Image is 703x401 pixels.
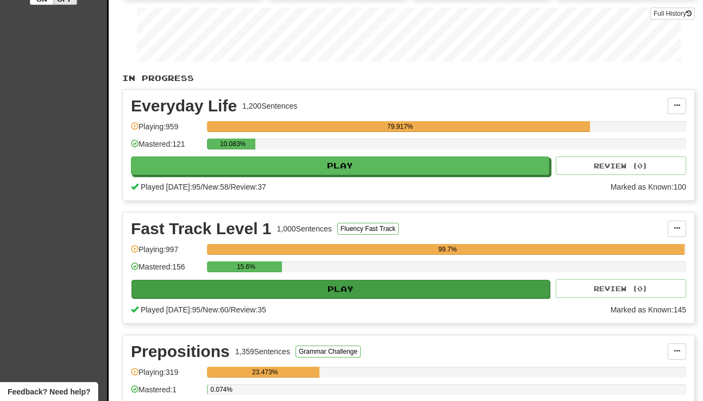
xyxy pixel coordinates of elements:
button: Review (0) [556,279,686,298]
span: Played [DATE]: 95 [141,305,200,314]
button: Grammar Challenge [296,346,361,358]
span: / [200,183,203,191]
div: Marked as Known: 145 [611,304,686,315]
span: / [229,183,231,191]
div: Prepositions [131,343,230,360]
div: Playing: 997 [131,244,202,262]
span: Review: 37 [230,183,266,191]
div: Mastered: 121 [131,139,202,156]
span: Review: 35 [230,305,266,314]
div: 1,359 Sentences [235,346,290,357]
div: Playing: 319 [131,367,202,385]
div: Everyday Life [131,98,237,114]
div: 23.473% [210,367,319,378]
button: Play [131,280,550,298]
span: Open feedback widget [8,386,90,397]
div: Marked as Known: 100 [611,181,686,192]
div: 1,000 Sentences [277,223,332,234]
div: 15.6% [210,261,281,272]
span: / [200,305,203,314]
div: Mastered: 156 [131,261,202,279]
div: 10.083% [210,139,255,149]
div: Fast Track Level 1 [131,221,272,237]
button: Play [131,156,549,175]
span: New: 58 [203,183,228,191]
div: 99.7% [210,244,685,255]
span: New: 60 [203,305,228,314]
div: 79.917% [210,121,590,132]
div: 1,200 Sentences [242,101,297,111]
p: In Progress [122,73,695,84]
span: Played [DATE]: 95 [141,183,200,191]
button: Review (0) [556,156,686,175]
span: / [229,305,231,314]
div: Playing: 959 [131,121,202,139]
button: Fluency Fast Track [337,223,399,235]
a: Full History [650,8,695,20]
